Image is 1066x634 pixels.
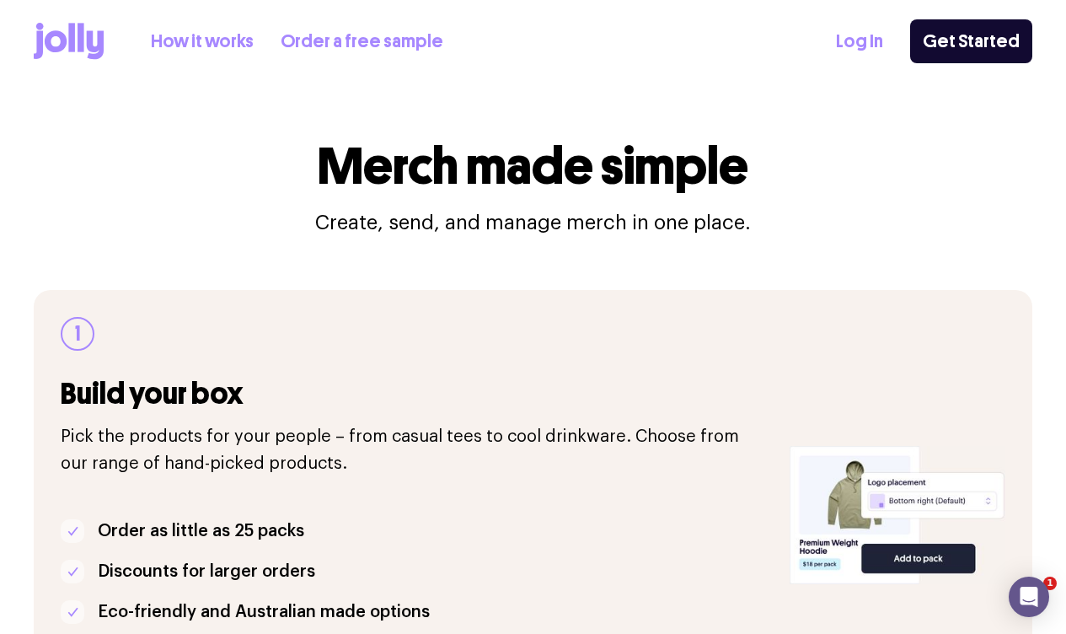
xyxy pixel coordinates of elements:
p: Pick the products for your people – from casual tees to cool drinkware. Choose from our range of ... [61,423,769,477]
h3: Build your box [61,378,769,410]
span: 1 [1043,577,1057,590]
p: Discounts for larger orders [98,558,315,585]
div: 1 [61,317,94,351]
div: Open Intercom Messenger [1009,577,1049,617]
a: Order a free sample [281,28,443,56]
a: Get Started [910,19,1032,63]
h1: Merch made simple [318,138,748,196]
p: Eco-friendly and Australian made options [98,599,430,626]
a: How it works [151,28,254,56]
p: Create, send, and manage merch in one place. [315,209,751,236]
p: Order as little as 25 packs [98,518,304,545]
a: Log In [836,28,883,56]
